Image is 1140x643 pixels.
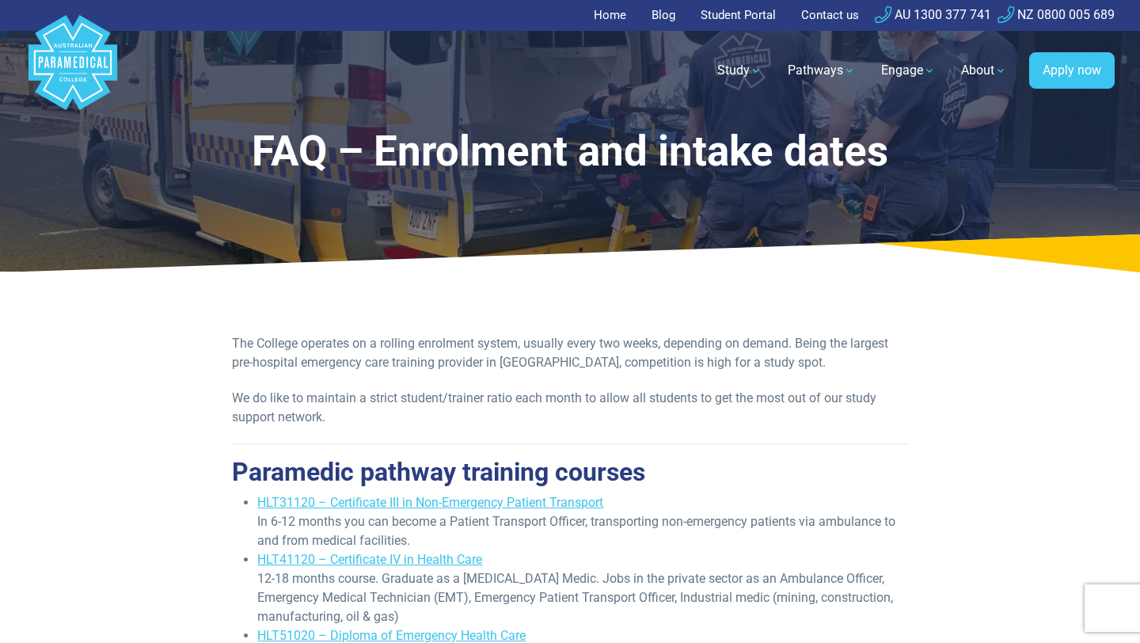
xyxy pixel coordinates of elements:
[232,389,907,427] p: We do like to maintain a strict student/trainer ratio each month to allow all students to get the...
[257,493,907,550] li: In 6-12 months you can become a Patient Transport Officer, transporting non-emergency patients vi...
[232,334,907,372] p: The College operates on a rolling enrolment system, usually every two weeks, depending on demand....
[257,550,907,626] li: 12-18 months course. Graduate as a [MEDICAL_DATA] Medic. Jobs in the private sector as an Ambulan...
[161,127,978,177] h1: FAQ – Enrolment and intake dates
[232,457,907,487] h2: Paramedic pathway training courses
[1029,52,1115,89] a: Apply now
[997,7,1115,22] a: NZ 0800 005 689
[875,7,991,22] a: AU 1300 377 741
[257,552,482,567] a: HLT41120 – Certificate IV in Health Care
[708,48,772,93] a: Study
[778,48,865,93] a: Pathways
[952,48,1016,93] a: About
[257,628,526,643] a: HLT51020 – Diploma of Emergency Health Care
[872,48,945,93] a: Engage
[25,31,120,111] a: Australian Paramedical College
[257,495,603,510] a: HLT31120 – Certificate III in Non-Emergency Patient Transport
